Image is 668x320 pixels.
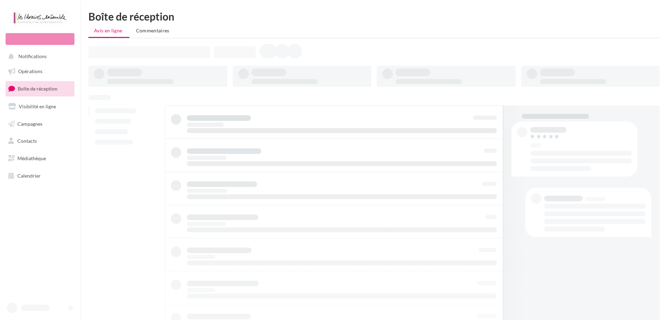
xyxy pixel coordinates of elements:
[4,151,76,166] a: Médiathèque
[4,99,76,114] a: Visibilité en ligne
[6,33,74,45] div: Nouvelle campagne
[88,11,660,22] div: Boîte de réception
[4,81,76,96] a: Boîte de réception
[17,138,37,144] span: Contacts
[18,68,42,74] span: Opérations
[17,173,41,179] span: Calendrier
[136,28,169,33] span: Commentaires
[17,120,42,126] span: Campagnes
[18,54,47,60] span: Notifications
[19,103,56,109] span: Visibilité en ligne
[4,169,76,183] a: Calendrier
[4,134,76,148] a: Contacts
[17,155,46,161] span: Médiathèque
[18,86,57,92] span: Boîte de réception
[4,64,76,79] a: Opérations
[4,117,76,131] a: Campagnes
